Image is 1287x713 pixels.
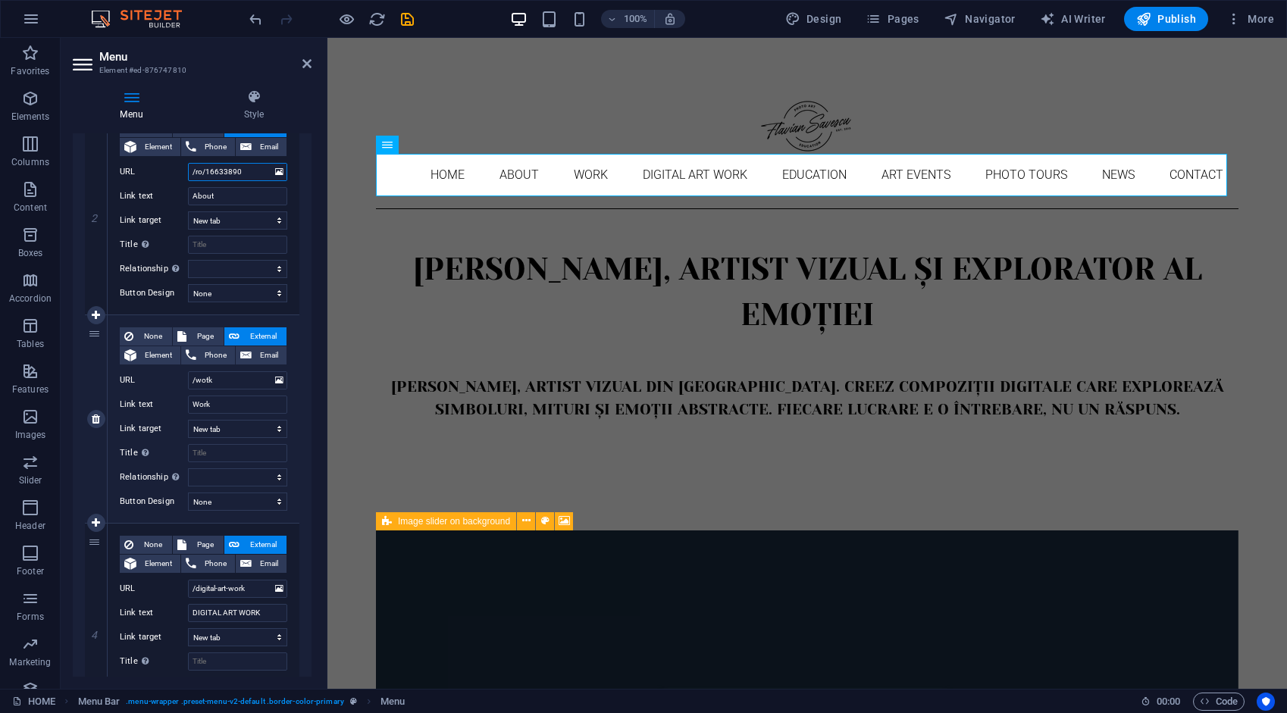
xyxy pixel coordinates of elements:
label: Link text [120,187,188,205]
span: Phone [201,346,230,364]
i: Reload page [368,11,386,28]
button: Page [173,327,224,346]
p: Features [12,383,49,396]
label: URL [120,580,188,598]
img: Editor Logo [87,10,201,28]
span: Click to select. Double-click to edit [380,693,405,711]
input: URL... [188,580,287,598]
label: Button Design [120,284,188,302]
span: Image slider on background [398,517,510,526]
button: save [398,10,416,28]
button: Phone [181,138,235,156]
button: Phone [181,346,235,364]
button: Phone [181,555,235,573]
button: undo [246,10,265,28]
h6: 100% [624,10,648,28]
button: Code [1193,693,1245,711]
p: Slider [19,474,42,486]
button: Publish [1124,7,1208,31]
label: Title [120,236,188,254]
input: Title [188,444,287,462]
span: Email [256,555,282,573]
input: Title [188,652,287,671]
button: Email [236,346,287,364]
label: URL [120,371,188,389]
button: Element [120,555,180,573]
input: Link text... [188,604,287,622]
span: 00 00 [1157,693,1180,711]
input: Link text... [188,396,287,414]
button: External [224,327,287,346]
p: Columns [11,156,49,168]
span: Page [191,536,219,554]
p: Tables [17,338,44,350]
p: Header [15,520,45,532]
em: 2 [83,212,105,224]
button: Email [236,138,287,156]
span: Navigator [944,11,1016,27]
span: Email [256,346,282,364]
input: URL... [188,371,287,389]
input: URL... [188,163,287,181]
p: Marketing [9,656,51,668]
span: Email [256,138,282,156]
span: Design [785,11,842,27]
button: Navigator [938,7,1022,31]
p: Footer [17,565,44,577]
span: Code [1200,693,1238,711]
span: Phone [201,555,230,573]
label: Link target [120,420,188,438]
label: Relationship [120,260,188,278]
label: Title [120,444,188,462]
button: More [1220,7,1280,31]
span: External [244,327,282,346]
span: : [1167,696,1170,707]
label: Link target [120,628,188,646]
label: Link text [120,396,188,414]
h2: Menu [99,50,312,64]
input: Link text... [188,187,287,205]
input: Title [188,236,287,254]
span: Page [191,327,219,346]
span: More [1226,11,1274,27]
em: 4 [83,629,105,641]
p: Boxes [18,247,43,259]
h3: Element #ed-876747810 [99,64,281,77]
span: Pages [866,11,919,27]
span: Element [141,555,176,573]
p: Images [15,429,46,441]
span: Click to select. Double-click to edit [78,693,121,711]
i: This element is a customizable preset [350,697,357,705]
i: Undo: Change menu items (Ctrl+Z) [247,11,265,28]
label: Title [120,652,188,671]
p: Content [14,202,47,214]
p: Forms [17,611,44,623]
span: . menu-wrapper .preset-menu-v2-default .border-color-primary [126,693,343,711]
p: Elements [11,111,50,123]
span: Publish [1136,11,1196,27]
button: Email [236,555,287,573]
span: External [244,536,282,554]
label: Relationship [120,468,188,486]
p: Favorites [11,65,49,77]
span: Phone [201,138,230,156]
a: Click to cancel selection. Double-click to open Pages [12,693,55,711]
label: URL [120,163,188,181]
nav: breadcrumb [78,693,406,711]
span: AI Writer [1040,11,1106,27]
h4: Style [196,89,312,121]
button: Element [120,138,180,156]
i: Save (Ctrl+S) [399,11,416,28]
div: Design (Ctrl+Alt+Y) [779,7,848,31]
button: External [224,536,287,554]
label: Relationship [120,677,188,695]
button: None [120,327,172,346]
span: Element [141,346,176,364]
label: Button Design [120,493,188,511]
h6: Session time [1141,693,1181,711]
button: Element [120,346,180,364]
label: Link target [120,211,188,230]
button: reload [368,10,386,28]
button: Pages [860,7,925,31]
button: None [120,536,172,554]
